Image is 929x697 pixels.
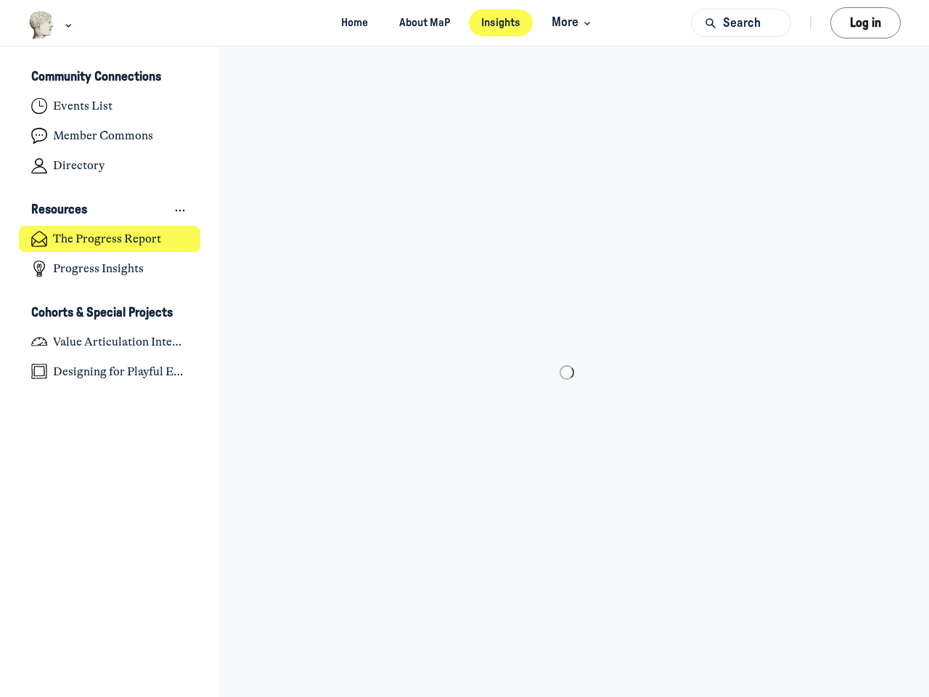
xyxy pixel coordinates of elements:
[19,65,201,90] button: Community ConnectionsCollapse space
[53,158,105,173] h4: Directory
[53,99,112,113] h4: Events List
[19,301,201,325] button: Cohorts & Special ProjectsCollapse space
[19,226,201,253] a: The Progress Report
[539,9,601,36] button: More
[19,198,201,223] button: ResourcesCollapse space
[53,232,161,246] h4: The Progress Report
[19,93,201,120] a: Events List
[19,123,201,150] a: Member Commons
[53,364,188,379] h4: Designing for Playful Engagement
[469,9,533,36] a: Insights
[552,13,594,33] span: More
[19,152,201,179] a: Directory
[31,203,87,218] h3: Resources
[19,358,201,385] a: Designing for Playful Engagement
[19,256,201,282] a: Progress Insights
[830,7,901,38] button: Log in
[28,11,55,39] img: Museums as Progress logo
[53,335,188,349] h4: Value Articulation Intensive (Cultural Leadership Lab)
[328,9,380,36] a: Home
[19,328,201,355] a: Value Articulation Intensive (Cultural Leadership Lab)
[53,261,144,276] h4: Progress Insights
[31,306,173,321] h3: Cohorts & Special Projects
[173,203,189,219] button: View space group options
[386,9,462,36] a: About MaP
[53,129,153,143] h4: Member Commons
[28,9,75,41] button: Museums as Progress logo
[691,9,791,37] button: Search
[31,70,161,85] h3: Community Connections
